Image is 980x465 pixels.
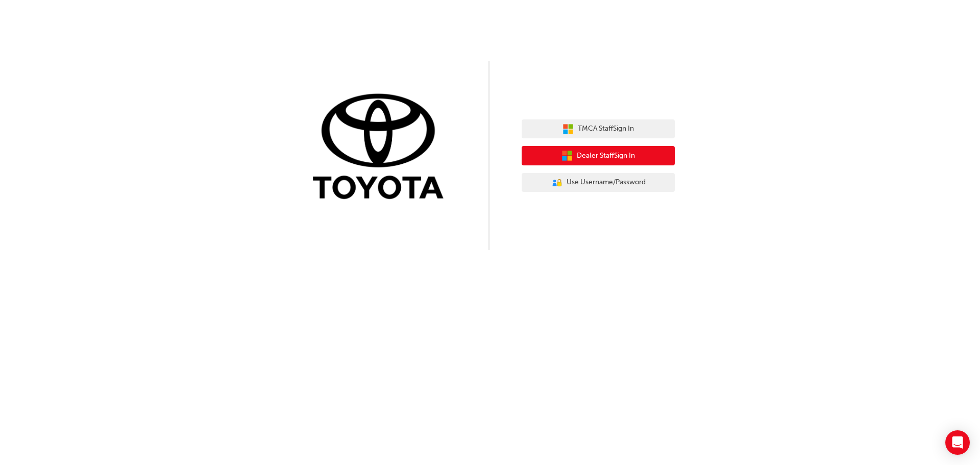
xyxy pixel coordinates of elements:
[305,91,458,204] img: Trak
[578,123,634,135] span: TMCA Staff Sign In
[945,430,970,455] div: Open Intercom Messenger
[577,150,635,162] span: Dealer Staff Sign In
[522,119,675,139] button: TMCA StaffSign In
[567,177,646,188] span: Use Username/Password
[522,146,675,165] button: Dealer StaffSign In
[522,173,675,192] button: Use Username/Password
